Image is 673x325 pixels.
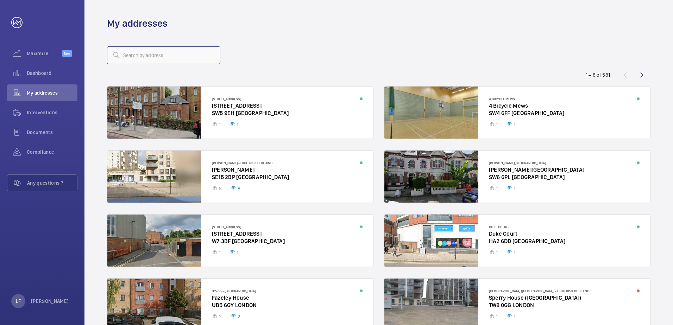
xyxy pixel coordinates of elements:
span: Documents [27,129,77,136]
span: Maximize [27,50,62,57]
span: My addresses [27,89,77,96]
span: Dashboard [27,70,77,77]
p: LF [16,298,21,305]
h1: My addresses [107,17,168,30]
span: Interventions [27,109,77,116]
span: Compliance [27,148,77,155]
p: [PERSON_NAME] [31,298,69,305]
input: Search by address [107,46,220,64]
div: 1 – 8 of 581 [586,71,610,78]
span: Beta [62,50,72,57]
span: Any questions ? [27,179,77,186]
